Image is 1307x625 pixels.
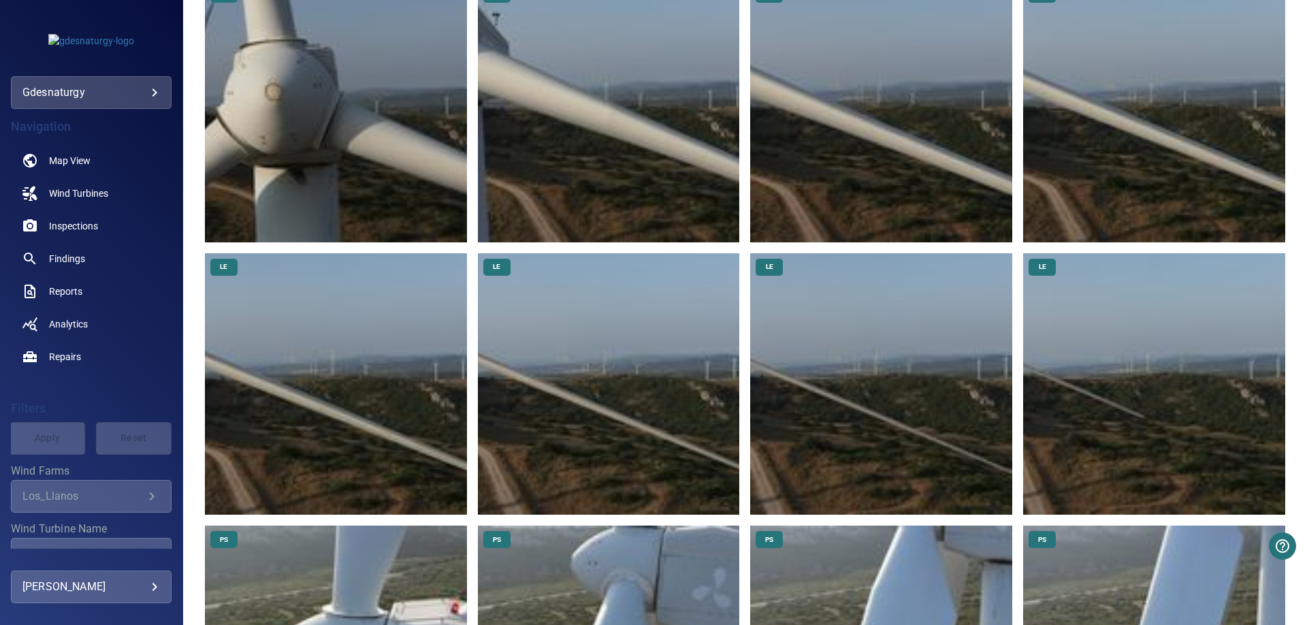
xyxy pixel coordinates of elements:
div: Los_Llanos [22,490,144,502]
span: Analytics [49,317,88,331]
span: LE [758,262,781,272]
a: repairs noActive [11,340,172,373]
h4: Filters [11,402,172,415]
label: Wind Farms [11,466,172,477]
h4: Navigation [11,120,172,133]
span: PS [1030,535,1054,545]
span: PS [485,535,509,545]
img: gdesnaturgy-logo [48,34,134,48]
span: Inspections [49,219,98,233]
span: LE [212,262,236,272]
div: gdesnaturgy [11,76,172,109]
span: Findings [49,252,85,266]
a: reports noActive [11,275,172,308]
div: Wind Farms [11,480,172,513]
span: PS [757,535,781,545]
span: Repairs [49,350,81,364]
div: Wind Turbine Name [11,538,172,571]
span: PS [212,535,236,545]
div: [PERSON_NAME] [22,576,160,598]
div: gdesnaturgy [22,82,160,103]
a: windturbines noActive [11,177,172,210]
span: Map View [49,154,91,167]
span: Wind Turbines [49,187,108,200]
div: T18 / Los_Llanos [22,547,144,560]
span: LE [1031,262,1054,272]
a: inspections noActive [11,210,172,242]
a: findings noActive [11,242,172,275]
span: LE [485,262,509,272]
a: map noActive [11,144,172,177]
a: analytics noActive [11,308,172,340]
span: Reports [49,285,82,298]
label: Wind Turbine Name [11,524,172,534]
